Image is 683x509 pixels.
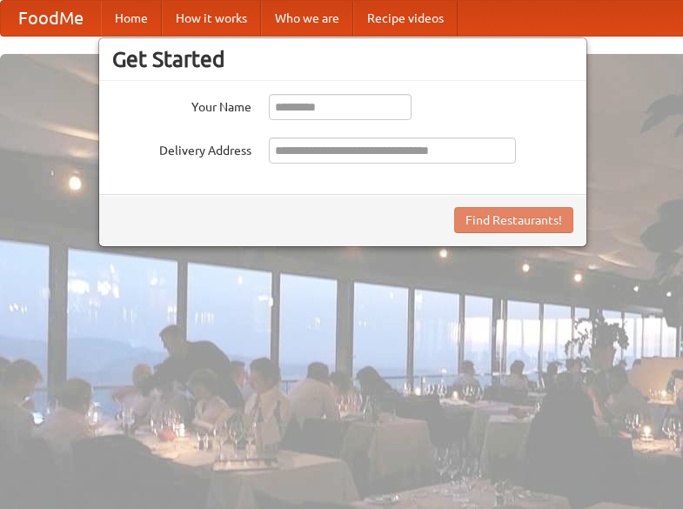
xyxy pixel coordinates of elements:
[112,46,573,72] h3: Get Started
[101,1,162,36] a: Home
[112,137,251,159] label: Delivery Address
[1,1,101,36] a: FoodMe
[353,1,458,36] a: Recipe videos
[112,94,251,116] label: Your Name
[454,207,573,233] button: Find Restaurants!
[261,1,353,36] a: Who we are
[162,1,261,36] a: How it works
